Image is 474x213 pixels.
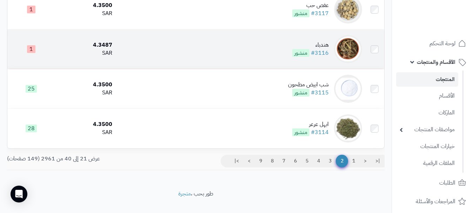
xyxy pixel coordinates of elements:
[324,155,336,167] a: 3
[266,155,278,167] a: 8
[58,81,112,89] div: 4.3500
[396,105,458,120] a: الماركات
[334,75,362,103] img: شب ابيض مطحون
[334,114,362,142] img: ابهل عرعر
[58,49,112,57] div: SAR
[311,9,329,18] a: #3117
[289,155,301,167] a: 6
[292,120,329,128] div: ابهل عرعر
[178,189,191,198] a: متجرة
[336,155,348,167] span: 2
[2,155,196,163] div: عرض 21 إلى 40 من 2961 (149 صفحات)
[58,128,112,137] div: SAR
[243,155,255,167] a: >
[230,155,243,167] a: >|
[439,178,455,188] span: الطلبات
[348,155,360,167] a: 1
[396,88,458,104] a: الأقسام
[396,139,458,154] a: خيارات المنتجات
[426,18,467,33] img: logo-2.png
[26,85,37,93] span: 25
[278,155,290,167] a: 7
[416,197,455,206] span: المراجعات والأسئلة
[26,125,37,132] span: 28
[313,155,325,167] a: 4
[292,89,309,96] span: منشور
[311,128,329,137] a: #3114
[396,156,458,171] a: الملفات الرقمية
[396,174,470,191] a: الطلبات
[292,1,329,9] div: عفص حب
[396,193,470,210] a: المراجعات والأسئلة
[11,186,27,202] div: Open Intercom Messenger
[292,41,329,49] div: هندباء
[292,9,309,17] span: منشور
[58,89,112,97] div: SAR
[429,39,455,48] span: لوحة التحكم
[292,49,309,57] span: منشور
[371,155,385,167] a: |<
[27,6,35,13] span: 1
[396,122,458,137] a: مواصفات المنتجات
[417,57,455,67] span: الأقسام والمنتجات
[27,45,35,53] span: 1
[58,9,112,18] div: SAR
[288,81,329,89] div: شب ابيض مطحون
[334,35,362,63] img: هندباء
[292,128,309,136] span: منشور
[311,88,329,97] a: #3115
[359,155,371,167] a: <
[396,35,470,52] a: لوحة التحكم
[396,72,458,87] a: المنتجات
[311,49,329,57] a: #3116
[301,155,313,167] a: 5
[58,120,112,128] div: 4.3500
[58,1,112,9] div: 4.3500
[255,155,267,167] a: 9
[58,41,112,49] div: 4.3487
